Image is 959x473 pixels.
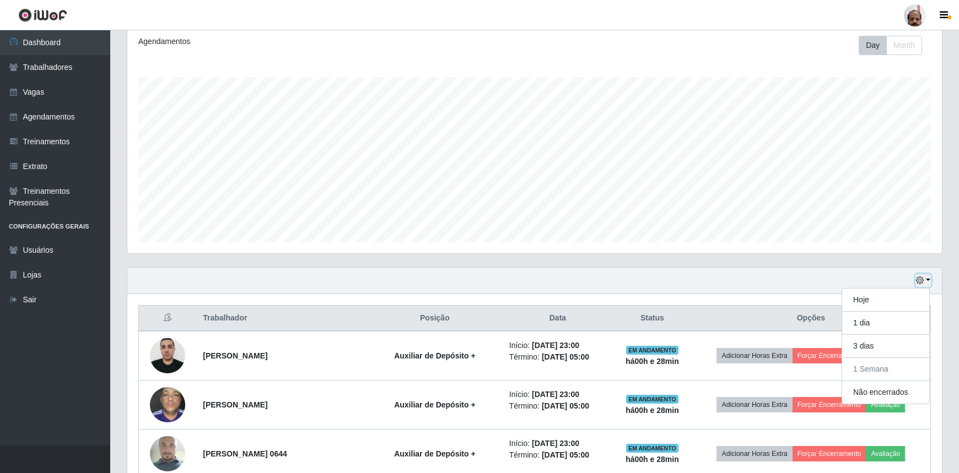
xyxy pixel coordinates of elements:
strong: há 00 h e 28 min [626,357,679,366]
th: Trabalhador [196,306,367,331]
button: 1 dia [842,312,929,335]
li: Início: [509,340,606,351]
time: [DATE] 23:00 [532,341,579,350]
strong: Auxiliar de Depósito + [394,400,475,409]
button: 1 Semana [842,358,929,381]
th: Opções [692,306,931,331]
li: Término: [509,449,606,461]
li: Início: [509,389,606,400]
span: EM ANDAMENTO [626,395,678,404]
button: Forçar Encerramento [793,397,866,412]
img: 1740615405032.jpeg [150,381,185,428]
button: Day [859,36,887,55]
strong: [PERSON_NAME] [203,351,267,360]
strong: Auxiliar de Depósito + [394,449,475,458]
strong: há 00 h e 28 min [626,406,679,415]
li: Término: [509,351,606,363]
time: [DATE] 05:00 [542,401,589,410]
div: Agendamentos [138,36,459,47]
th: Data [503,306,613,331]
time: [DATE] 05:00 [542,450,589,459]
img: 1730211202642.jpeg [150,332,185,379]
time: [DATE] 23:00 [532,439,579,448]
span: EM ANDAMENTO [626,346,678,355]
button: Month [886,36,922,55]
button: Adicionar Horas Extra [716,446,792,461]
span: EM ANDAMENTO [626,444,678,453]
button: Hoje [842,289,929,312]
strong: [PERSON_NAME] 0644 [203,449,287,458]
th: Posição [367,306,503,331]
th: Status [613,306,692,331]
button: Avaliação [866,446,905,461]
button: Avaliação [866,397,905,412]
time: [DATE] 05:00 [542,352,589,361]
button: Não encerrados [842,381,929,404]
button: 3 dias [842,335,929,358]
div: First group [859,36,922,55]
li: Término: [509,400,606,412]
time: [DATE] 23:00 [532,390,579,399]
strong: [PERSON_NAME] [203,400,267,409]
img: CoreUI Logo [18,8,67,22]
button: Forçar Encerramento [793,446,866,461]
strong: há 00 h e 28 min [626,455,679,464]
strong: Auxiliar de Depósito + [394,351,475,360]
button: Adicionar Horas Extra [716,397,792,412]
div: Toolbar with button groups [859,36,931,55]
li: Início: [509,438,606,449]
button: Forçar Encerramento [793,348,866,363]
button: Adicionar Horas Extra [716,348,792,363]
